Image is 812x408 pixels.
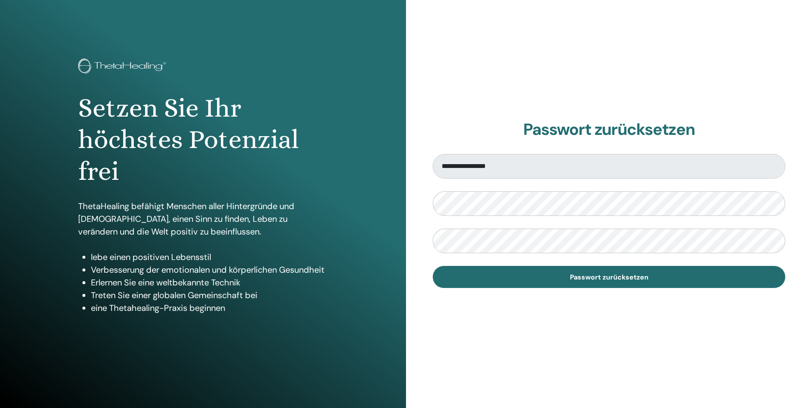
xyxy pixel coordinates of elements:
button: Passwort zurücksetzen [433,266,785,288]
li: Erlernen Sie eine weltbekannte Technik [91,276,327,289]
h2: Passwort zurücksetzen [433,120,785,140]
li: Treten Sie einer globalen Gemeinschaft bei [91,289,327,302]
li: lebe einen positiven Lebensstil [91,251,327,263]
li: Verbesserung der emotionalen und körperlichen Gesundheit [91,263,327,276]
h1: Setzen Sie Ihr höchstes Potenzial frei [78,92,327,187]
span: Passwort zurücksetzen [570,273,648,282]
li: eine Thetahealing-Praxis beginnen [91,302,327,314]
p: ThetaHealing befähigt Menschen aller Hintergründe und [DEMOGRAPHIC_DATA], einen Sinn zu finden, L... [78,200,327,238]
